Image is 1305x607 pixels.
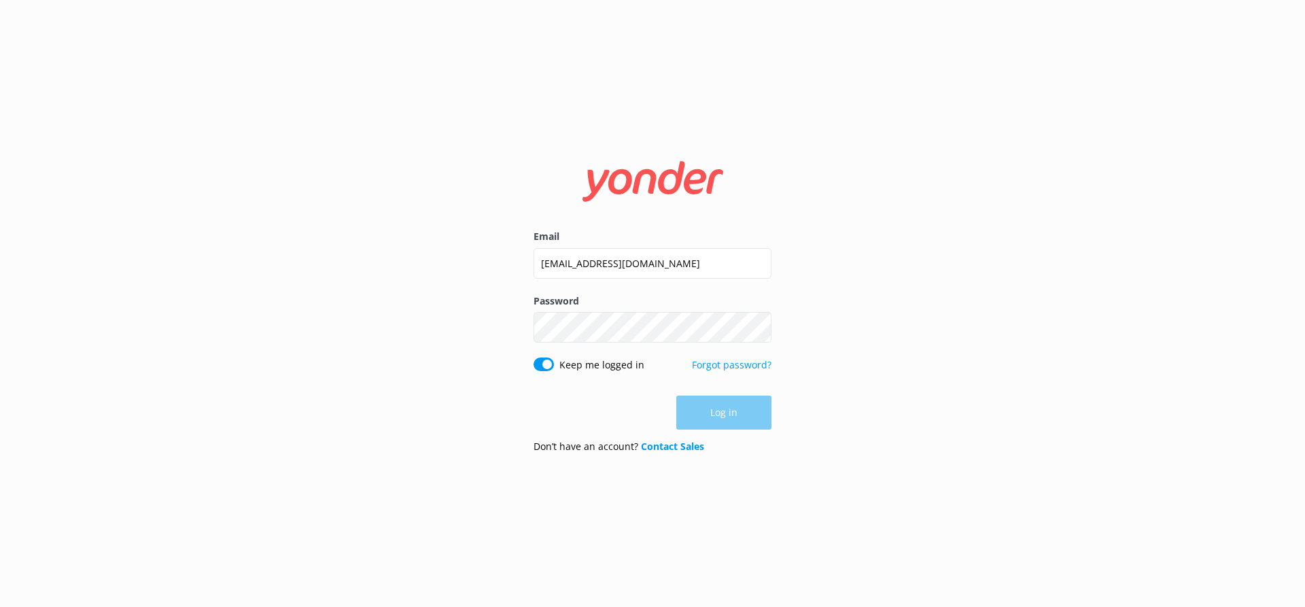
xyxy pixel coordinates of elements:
[534,294,771,309] label: Password
[534,439,704,454] p: Don’t have an account?
[744,314,771,341] button: Show password
[559,358,644,372] label: Keep me logged in
[534,229,771,244] label: Email
[641,440,704,453] a: Contact Sales
[692,358,771,371] a: Forgot password?
[534,248,771,279] input: user@emailaddress.com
